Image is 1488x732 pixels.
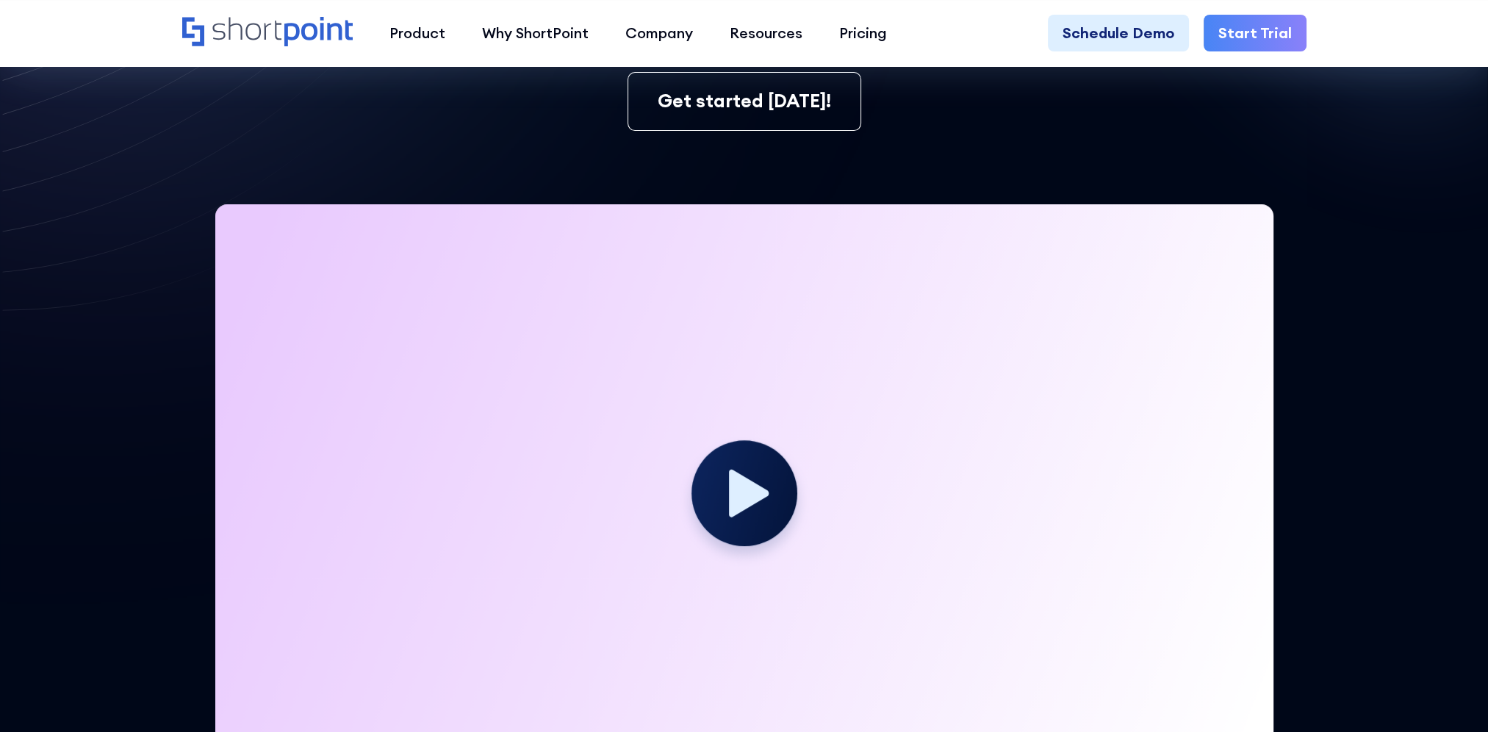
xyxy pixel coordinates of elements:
a: Resources [711,15,821,51]
div: Why ShortPoint [482,22,589,44]
div: Resources [730,22,802,44]
div: Pricing [839,22,887,44]
div: Product [389,22,445,44]
a: Why ShortPoint [464,15,607,51]
div: Company [625,22,693,44]
iframe: Chat Widget [1415,661,1488,732]
a: Pricing [821,15,905,51]
a: Schedule Demo [1048,15,1189,51]
div: Get started [DATE]! [658,87,831,115]
a: Home [182,17,353,49]
a: Get started [DATE]! [628,72,861,131]
a: Product [371,15,464,51]
a: Start Trial [1204,15,1307,51]
a: Company [607,15,711,51]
